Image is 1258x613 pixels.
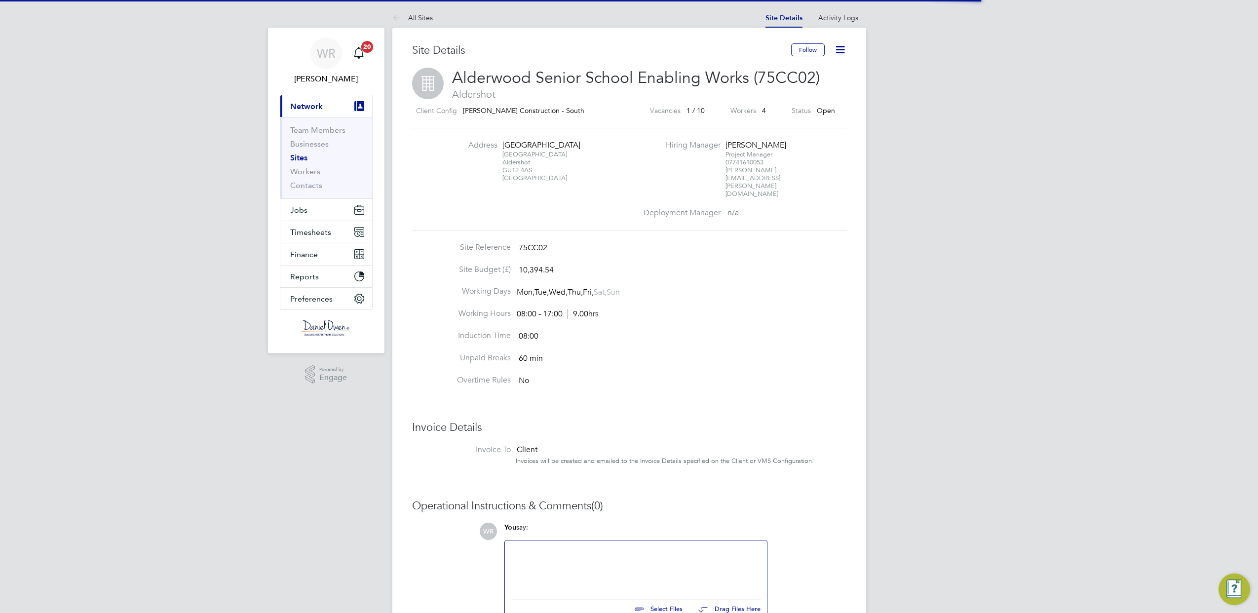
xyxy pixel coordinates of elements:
span: 4 [762,106,766,115]
button: Preferences [280,288,372,309]
label: Hiring Manager [638,140,721,151]
a: Contacts [290,181,322,190]
label: Working Hours [412,308,511,319]
span: 9.00hrs [568,309,599,319]
div: Network [280,117,372,198]
label: Deployment Manager [638,208,721,218]
a: Businesses [290,139,329,149]
a: Go to home page [280,320,373,336]
span: Wed, [549,287,568,297]
button: Reports [280,266,372,287]
span: WR [317,47,336,60]
span: Network [290,102,323,111]
span: 20 [361,41,373,53]
div: Client [516,445,846,455]
label: Invoice To [412,445,511,455]
a: 20 [349,38,369,69]
span: No [519,376,529,385]
button: Timesheets [280,221,372,243]
label: Address [443,140,497,151]
button: Network [280,95,372,117]
h3: Invoice Details [412,421,846,435]
span: Powered by [319,365,347,374]
span: Alderwood Senior School Enabling Works (75CC02) [452,68,820,87]
a: Workers [290,167,320,176]
a: Powered byEngage [305,365,347,384]
span: Aldershot [412,88,846,101]
img: danielowen-logo-retina.png [302,320,351,336]
span: 60 min [519,353,543,363]
label: Client Config [416,105,457,117]
span: Weronika Rodzynko [280,73,373,85]
label: Site Reference [412,242,511,253]
span: 08:00 [519,331,538,341]
span: (0) [591,499,603,512]
a: Activity Logs [818,13,858,22]
span: You [504,523,516,532]
label: Working Days [412,286,511,297]
label: Vacancies [650,105,681,117]
span: Fri, [583,287,594,297]
span: Tue, [534,287,549,297]
span: Thu, [568,287,583,297]
span: Project Manager [725,150,772,158]
div: [GEOGRAPHIC_DATA] Aldershot GU12 4AS [GEOGRAPHIC_DATA] [502,151,564,182]
nav: Main navigation [268,28,384,353]
label: Status [792,105,811,117]
span: 1 / 10 [686,106,705,115]
a: Team Members [290,125,345,135]
span: Finance [290,250,318,259]
span: [PERSON_NAME][EMAIL_ADDRESS][PERSON_NAME][DOMAIN_NAME] [725,166,780,198]
div: Invoices will be created and emailed to the Invoice Details specified on the Client or VMS Config... [516,457,846,465]
span: [PERSON_NAME] Construction - South [463,106,584,115]
label: Induction Time [412,331,511,341]
div: [PERSON_NAME] [725,140,787,151]
a: Sites [290,153,307,162]
label: Workers [730,105,756,117]
label: Overtime Rules [412,375,511,385]
a: Site Details [765,14,802,22]
span: 10,394.54 [519,265,554,275]
h3: Site Details [412,43,791,58]
span: Preferences [290,294,333,304]
button: Follow [791,43,825,56]
span: Engage [319,374,347,382]
button: Jobs [280,199,372,221]
label: Unpaid Breaks [412,353,511,363]
span: Mon, [517,287,534,297]
a: WR[PERSON_NAME] [280,38,373,85]
button: Engage Resource Center [1219,574,1250,605]
div: [GEOGRAPHIC_DATA] [502,140,564,151]
span: Sat, [594,287,607,297]
span: Reports [290,272,319,281]
span: 75CC02 [519,243,547,253]
h3: Operational Instructions & Comments [412,499,846,513]
span: Open [817,106,835,115]
button: Finance [280,243,372,265]
span: Sun [607,287,620,297]
div: say: [504,523,767,540]
a: All Sites [392,13,433,22]
span: Timesheets [290,228,331,237]
span: WR [480,523,497,540]
span: 07741610053 [725,158,763,166]
label: Site Budget (£) [412,265,511,275]
div: 08:00 - 17:00 [517,309,599,319]
span: n/a [727,208,739,218]
span: Jobs [290,205,307,215]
